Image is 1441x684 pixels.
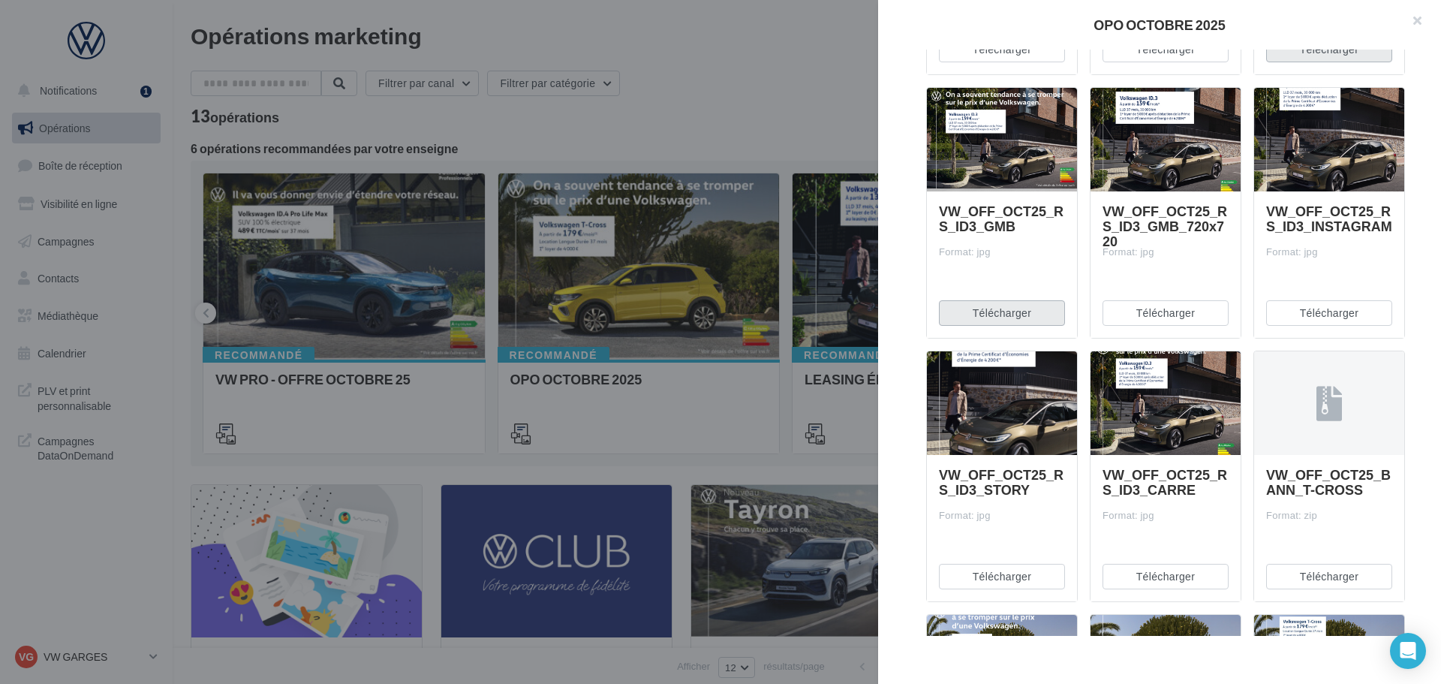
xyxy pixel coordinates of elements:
[1103,466,1227,498] span: VW_OFF_OCT25_RS_ID3_CARRE
[939,203,1063,234] span: VW_OFF_OCT25_RS_ID3_GMB
[939,509,1065,523] div: Format: jpg
[1266,300,1392,326] button: Télécharger
[939,466,1063,498] span: VW_OFF_OCT25_RS_ID3_STORY
[1103,509,1229,523] div: Format: jpg
[1266,564,1392,589] button: Télécharger
[1103,246,1229,259] div: Format: jpg
[1103,300,1229,326] button: Télécharger
[902,18,1417,32] div: OPO OCTOBRE 2025
[1266,466,1391,498] span: VW_OFF_OCT25_BANN_T-CROSS
[1266,203,1392,234] span: VW_OFF_OCT25_RS_ID3_INSTAGRAM
[1103,564,1229,589] button: Télécharger
[1103,37,1229,62] button: Télécharger
[939,300,1065,326] button: Télécharger
[939,37,1065,62] button: Télécharger
[1266,509,1392,523] div: Format: zip
[1266,246,1392,259] div: Format: jpg
[1266,37,1392,62] button: Télécharger
[939,246,1065,259] div: Format: jpg
[939,564,1065,589] button: Télécharger
[1103,203,1227,249] span: VW_OFF_OCT25_RS_ID3_GMB_720x720
[1390,633,1426,669] div: Open Intercom Messenger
